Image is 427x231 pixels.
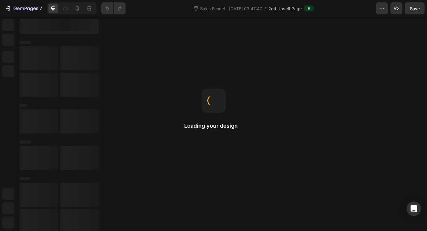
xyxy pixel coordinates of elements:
[101,2,126,14] div: Undo/Redo
[199,5,263,12] span: Sales Funnel - [DATE] 03:47:47
[39,5,42,12] p: 7
[184,122,243,129] h2: Loading your design
[2,2,45,14] button: 7
[405,2,425,14] button: Save
[407,202,421,216] div: Open Intercom Messenger
[410,6,420,11] span: Save
[264,5,266,12] span: /
[268,5,302,12] span: 2nd Upsell Page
